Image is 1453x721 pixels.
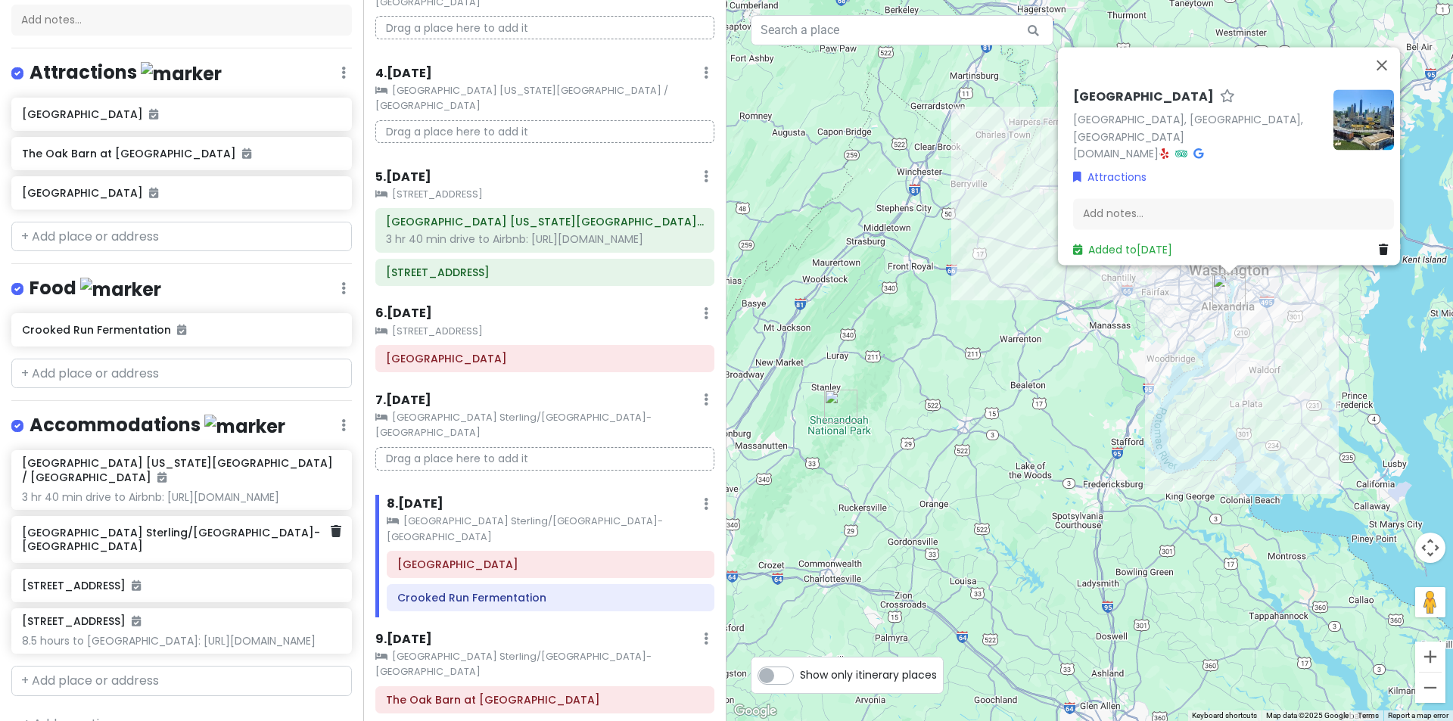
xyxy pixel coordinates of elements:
h6: [GEOGRAPHIC_DATA] [22,186,341,200]
span: Map data ©2025 Google [1266,711,1349,719]
p: Drag a place here to add it [375,16,714,39]
a: [GEOGRAPHIC_DATA], [GEOGRAPHIC_DATA], [GEOGRAPHIC_DATA] [1073,112,1303,145]
h6: 5 . [DATE] [375,169,431,185]
small: [STREET_ADDRESS] [375,324,714,339]
small: [STREET_ADDRESS] [375,187,714,202]
img: marker [141,62,222,85]
p: Drag a place here to add it [375,447,714,471]
h6: The Oak Barn at [GEOGRAPHIC_DATA] [22,147,341,160]
input: Search a place [751,15,1053,45]
h6: 4 . [DATE] [375,66,432,82]
small: [GEOGRAPHIC_DATA] Sterling/[GEOGRAPHIC_DATA]-[GEOGRAPHIC_DATA] [375,410,714,441]
h6: Shenandoah National Park [386,352,704,365]
button: Drag Pegman onto the map to open Street View [1415,587,1445,617]
a: [DOMAIN_NAME] [1073,146,1159,161]
h4: Food [30,276,161,301]
img: marker [204,415,285,438]
button: Keyboard shortcuts [1192,710,1257,721]
h6: [GEOGRAPHIC_DATA] [22,107,341,121]
a: Terms [1358,711,1379,719]
small: [GEOGRAPHIC_DATA] Sterling/[GEOGRAPHIC_DATA]-[GEOGRAPHIC_DATA] [387,514,714,545]
h6: Crooked Run Fermentation [397,591,704,604]
a: Delete place [1379,241,1394,258]
h6: [GEOGRAPHIC_DATA] [US_STATE][GEOGRAPHIC_DATA] / [GEOGRAPHIC_DATA] [22,456,341,483]
h4: Accommodations [30,413,285,438]
span: Show only itinerary places [800,667,937,683]
a: Open this area in Google Maps (opens a new window) [730,701,780,721]
h6: 7 . [DATE] [375,393,431,409]
div: Shenandoah National Park [824,390,857,423]
small: [GEOGRAPHIC_DATA] Sterling/[GEOGRAPHIC_DATA]-[GEOGRAPHIC_DATA] [375,649,714,680]
a: Report a map error [1388,711,1448,719]
p: Drag a place here to add it [375,120,714,144]
i: Added to itinerary [149,188,158,198]
i: Added to itinerary [132,616,141,626]
input: + Add place or address [11,359,352,389]
div: 8.5 hours to [GEOGRAPHIC_DATA]: [URL][DOMAIN_NAME] [22,634,341,648]
i: Added to itinerary [177,325,186,335]
i: Added to itinerary [242,148,251,159]
div: Alexandria [1212,273,1246,306]
i: Tripadvisor [1175,148,1187,159]
div: 3 hr 40 min drive to Airbnb: [URL][DOMAIN_NAME] [386,232,704,246]
div: Add notes... [1073,198,1394,230]
button: Zoom in [1415,642,1445,672]
h6: Crooked Run Fermentation [22,323,341,337]
h6: [GEOGRAPHIC_DATA] Sterling/[GEOGRAPHIC_DATA]-[GEOGRAPHIC_DATA] [22,526,330,553]
a: Delete place [331,522,341,542]
i: Added to itinerary [132,580,141,591]
a: Added to[DATE] [1073,242,1172,257]
img: Picture of the place [1333,89,1394,150]
h6: Hyatt House Virginia Beach / Oceanfront [386,215,704,228]
h6: The Oak Barn at Loyalty [386,693,704,707]
a: Attractions [1073,169,1147,185]
h6: 8 . [DATE] [387,496,443,512]
h4: Attractions [30,61,222,85]
div: · [1073,89,1321,163]
h6: Alexandria [397,558,704,571]
h6: 23072 Forest Homes Drive Elkton, VA 22827 [386,266,704,279]
button: Zoom out [1415,673,1445,703]
h6: 6 . [DATE] [375,306,432,322]
h6: 9 . [DATE] [375,632,432,648]
a: Star place [1220,89,1235,105]
img: marker [80,278,161,301]
input: + Add place or address [11,666,352,696]
small: [GEOGRAPHIC_DATA] [US_STATE][GEOGRAPHIC_DATA] / [GEOGRAPHIC_DATA] [375,83,714,114]
div: Add notes... [11,5,352,36]
i: Google Maps [1193,148,1203,159]
i: Added to itinerary [149,109,158,120]
button: Close [1364,47,1400,83]
img: Google [730,701,780,721]
i: Added to itinerary [157,472,166,483]
button: Map camera controls [1415,533,1445,563]
h6: [GEOGRAPHIC_DATA] [1073,89,1214,105]
h6: [STREET_ADDRESS] [22,614,141,628]
input: + Add place or address [11,222,352,252]
h6: [STREET_ADDRESS] [22,579,341,592]
div: 3 hr 40 min drive to Airbnb: [URL][DOMAIN_NAME] [22,490,341,504]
